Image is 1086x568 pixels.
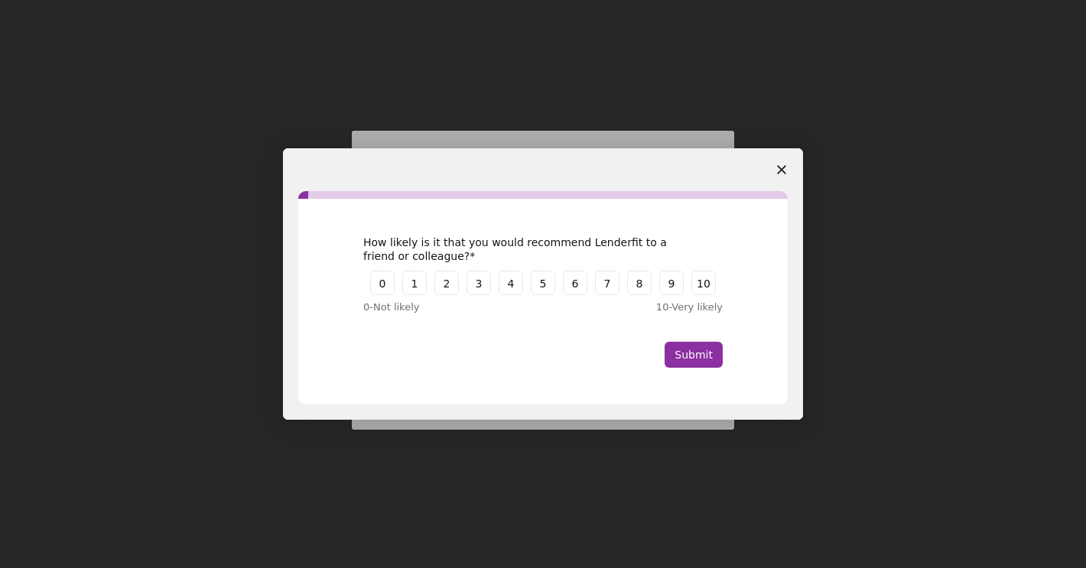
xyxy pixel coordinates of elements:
button: 4 [499,271,523,295]
button: 3 [467,271,491,295]
button: Submit [665,342,723,368]
div: How likely is it that you would recommend Lenderfit to a friend or colleague? [363,235,700,263]
button: 8 [627,271,652,295]
button: 7 [595,271,619,295]
div: 0 - Not likely [363,300,501,315]
div: 10 - Very likely [585,300,723,315]
button: 1 [402,271,427,295]
span: Close survey [760,148,803,191]
button: 10 [691,271,716,295]
button: 5 [531,271,555,295]
button: 6 [563,271,587,295]
button: 0 [370,271,395,295]
button: 9 [659,271,684,295]
button: 2 [434,271,459,295]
